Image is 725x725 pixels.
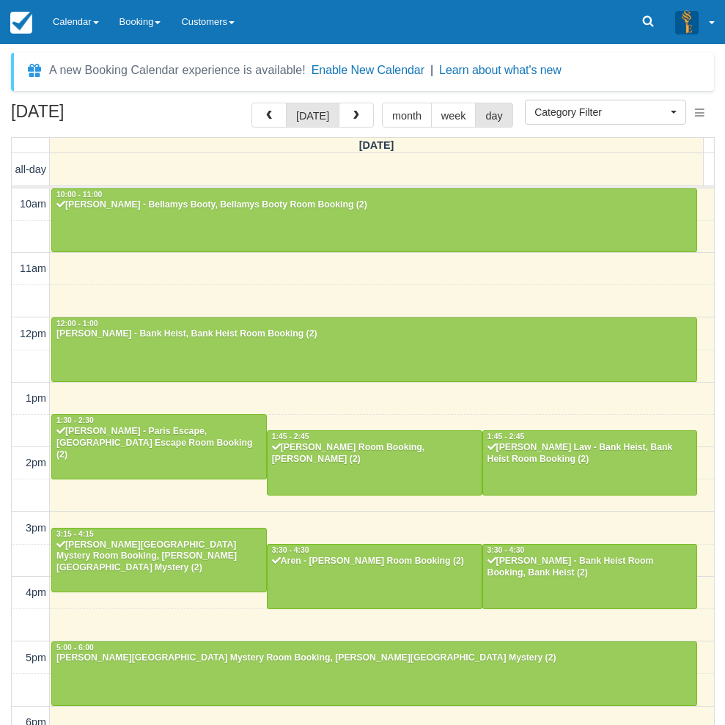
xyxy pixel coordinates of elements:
a: 1:30 - 2:30[PERSON_NAME] - Paris Escape, [GEOGRAPHIC_DATA] Escape Room Booking (2) [51,414,267,479]
img: checkfront-main-nav-mini-logo.png [10,12,32,34]
span: 1:30 - 2:30 [56,416,94,424]
a: 3:30 - 4:30[PERSON_NAME] - Bank Heist Room Booking, Bank Heist (2) [482,544,698,608]
span: 2pm [26,457,46,468]
a: Learn about what's new [439,64,562,76]
div: [PERSON_NAME][GEOGRAPHIC_DATA] Mystery Room Booking, [PERSON_NAME][GEOGRAPHIC_DATA] Mystery (2) [56,540,262,575]
span: 5pm [26,652,46,663]
button: Category Filter [525,100,686,125]
div: [PERSON_NAME] Room Booking, [PERSON_NAME] (2) [271,442,478,465]
span: 1pm [26,392,46,404]
h2: [DATE] [11,103,196,130]
span: 12:00 - 1:00 [56,320,98,328]
span: 12pm [20,328,46,339]
span: 1:45 - 2:45 [487,433,525,441]
div: [PERSON_NAME] Law - Bank Heist, Bank Heist Room Booking (2) [487,442,693,465]
div: [PERSON_NAME][GEOGRAPHIC_DATA] Mystery Room Booking, [PERSON_NAME][GEOGRAPHIC_DATA] Mystery (2) [56,652,693,664]
div: [PERSON_NAME] - Bank Heist, Bank Heist Room Booking (2) [56,328,693,340]
span: 1:45 - 2:45 [272,433,309,441]
button: day [475,103,512,128]
span: 11am [20,262,46,274]
span: Category Filter [534,105,667,119]
a: 3:15 - 4:15[PERSON_NAME][GEOGRAPHIC_DATA] Mystery Room Booking, [PERSON_NAME][GEOGRAPHIC_DATA] My... [51,528,267,592]
span: 3:15 - 4:15 [56,530,94,538]
a: 10:00 - 11:00[PERSON_NAME] - Bellamys Booty, Bellamys Booty Room Booking (2) [51,188,697,253]
a: 12:00 - 1:00[PERSON_NAME] - Bank Heist, Bank Heist Room Booking (2) [51,317,697,382]
span: 4pm [26,586,46,598]
div: [PERSON_NAME] - Bellamys Booty, Bellamys Booty Room Booking (2) [56,199,693,211]
div: Aren - [PERSON_NAME] Room Booking (2) [271,556,478,567]
div: [PERSON_NAME] - Paris Escape, [GEOGRAPHIC_DATA] Escape Room Booking (2) [56,426,262,461]
div: A new Booking Calendar experience is available! [49,62,306,79]
button: month [382,103,432,128]
a: 5:00 - 6:00[PERSON_NAME][GEOGRAPHIC_DATA] Mystery Room Booking, [PERSON_NAME][GEOGRAPHIC_DATA] My... [51,641,697,706]
button: Enable New Calendar [312,63,424,78]
span: 3pm [26,522,46,534]
span: 10am [20,198,46,210]
span: all-day [15,163,46,175]
span: 10:00 - 11:00 [56,191,102,199]
a: 1:45 - 2:45[PERSON_NAME] Law - Bank Heist, Bank Heist Room Booking (2) [482,430,698,495]
img: A3 [675,10,699,34]
span: 5:00 - 6:00 [56,644,94,652]
span: 3:30 - 4:30 [487,546,525,554]
span: 3:30 - 4:30 [272,546,309,554]
span: [DATE] [359,139,394,151]
a: 1:45 - 2:45[PERSON_NAME] Room Booking, [PERSON_NAME] (2) [267,430,482,495]
button: [DATE] [286,103,339,128]
span: | [430,64,433,76]
button: week [431,103,476,128]
div: [PERSON_NAME] - Bank Heist Room Booking, Bank Heist (2) [487,556,693,579]
a: 3:30 - 4:30Aren - [PERSON_NAME] Room Booking (2) [267,544,482,608]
